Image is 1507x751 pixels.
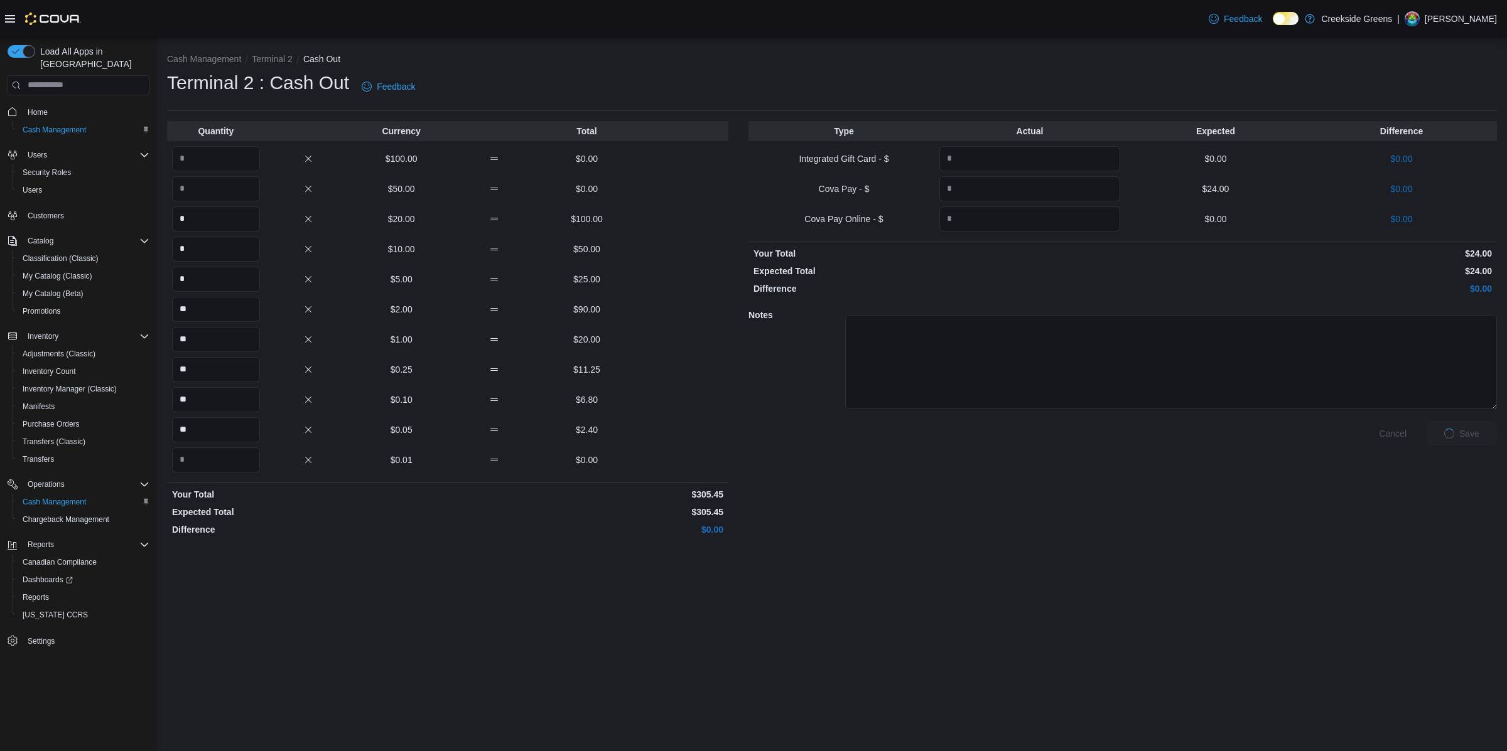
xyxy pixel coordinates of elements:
span: Adjustments (Classic) [18,346,149,361]
input: Quantity [939,176,1120,201]
span: My Catalog (Classic) [23,271,92,281]
span: Classification (Classic) [23,253,99,264]
span: Washington CCRS [18,607,149,622]
h5: Notes [748,302,843,328]
span: Cash Management [18,122,149,137]
img: Cova [25,13,81,25]
p: Type [753,125,934,137]
a: Canadian Compliance [18,555,102,570]
a: Settings [23,634,60,649]
a: Transfers (Classic) [18,434,90,449]
p: $20.00 [543,333,631,346]
span: Loading [1442,427,1456,440]
p: $0.00 [543,454,631,466]
p: Difference [753,282,1120,295]
span: Chargeback Management [23,514,109,525]
input: Quantity [939,206,1120,232]
p: Difference [172,523,445,536]
a: My Catalog (Beta) [18,286,89,301]
span: My Catalog (Beta) [23,289,84,299]
span: Inventory Count [23,366,76,376]
p: $11.25 [543,363,631,376]
p: $90.00 [543,303,631,316]
span: Dashboards [23,575,73,585]
span: Purchase Orders [18,417,149,432]
button: Inventory [3,328,154,345]
p: $24.00 [1125,183,1306,195]
span: Users [18,183,149,198]
a: Purchase Orders [18,417,85,432]
span: Settings [28,636,55,646]
span: Transfers (Classic) [18,434,149,449]
button: Reports [13,589,154,606]
input: Quantity [172,357,260,382]
span: Customers [28,211,64,221]
p: $50.00 [357,183,445,195]
p: $0.00 [1311,152,1492,165]
a: Dashboards [18,572,78,587]
a: Reports [18,590,54,605]
input: Quantity [172,237,260,262]
p: $0.01 [357,454,445,466]
span: Operations [28,479,65,489]
span: Security Roles [18,165,149,180]
p: $0.00 [450,523,723,536]
p: $0.00 [1311,183,1492,195]
span: Cash Management [18,494,149,509]
span: My Catalog (Classic) [18,269,149,284]
span: Promotions [23,306,61,316]
p: $2.00 [357,303,445,316]
button: [US_STATE] CCRS [13,606,154,624]
span: My Catalog (Beta) [18,286,149,301]
button: My Catalog (Classic) [13,267,154,285]
p: Actual [939,125,1120,137]
span: Settings [23,632,149,648]
span: Inventory Manager (Classic) [23,384,117,394]
span: Catalog [23,233,149,248]
button: Transfers (Classic) [13,433,154,450]
p: $20.00 [357,213,445,225]
button: Inventory Manager (Classic) [13,380,154,398]
p: $0.00 [1125,213,1306,225]
span: Canadian Compliance [23,557,97,567]
span: Operations [23,477,149,492]
p: $100.00 [543,213,631,225]
input: Quantity [172,297,260,322]
p: Quantity [172,125,260,137]
span: Transfers [18,452,149,467]
p: Cova Pay - $ [753,183,934,195]
span: Catalog [28,236,53,246]
button: Cash Out [303,54,340,64]
button: Operations [23,477,70,492]
button: Users [3,146,154,164]
p: $10.00 [357,243,445,255]
button: Customers [3,206,154,225]
span: Reports [23,592,49,602]
span: Users [23,185,42,195]
button: Transfers [13,450,154,468]
a: Transfers [18,452,59,467]
a: Customers [23,208,69,223]
button: Terminal 2 [252,54,293,64]
span: Customers [23,208,149,223]
span: Load All Apps in [GEOGRAPHIC_DATA] [35,45,149,70]
p: $305.45 [450,506,723,518]
a: Feedback [357,74,420,99]
span: Inventory Count [18,364,149,379]
span: Transfers (Classic) [23,437,85,447]
button: LoadingSave [1427,421,1497,446]
a: Security Roles [18,165,76,180]
div: Pat McCaffrey [1405,11,1420,26]
a: Classification (Classic) [18,251,104,266]
span: Cancel [1379,427,1407,440]
p: $0.25 [357,363,445,376]
input: Quantity [172,417,260,442]
span: Save [1459,427,1479,440]
button: Inventory [23,329,63,344]
p: Creekside Greens [1321,11,1392,26]
input: Quantity [172,206,260,232]
input: Quantity [172,267,260,292]
span: Feedback [1224,13,1262,25]
a: Dashboards [13,571,154,589]
span: Cash Management [23,497,86,507]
